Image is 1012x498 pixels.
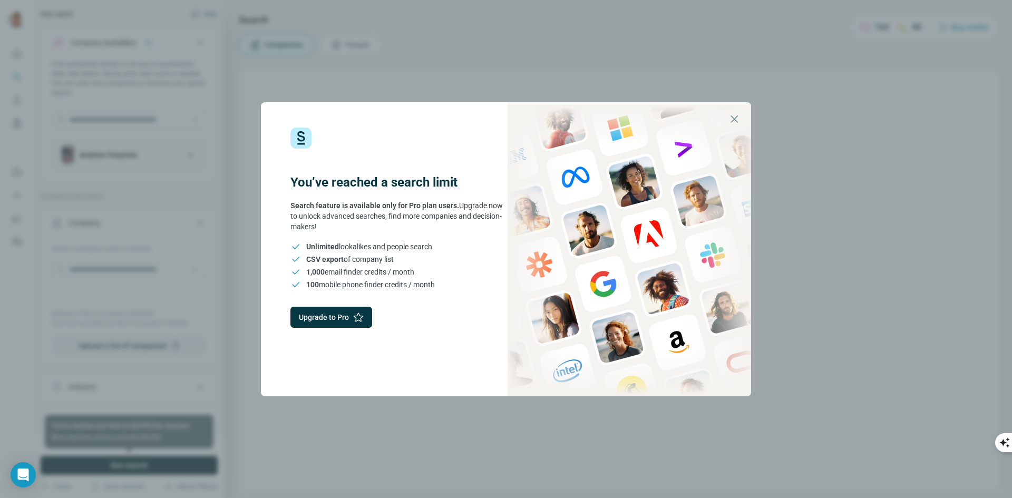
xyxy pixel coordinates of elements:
span: CSV export [306,255,344,263]
button: Upgrade to Pro [290,307,372,328]
img: Surfe Stock Photo - showing people and technologies [508,102,751,396]
img: Surfe Logo [290,128,312,149]
span: 1,000 [306,268,325,276]
div: Open Intercom Messenger [11,462,36,487]
span: Search feature is available only for Pro plan users. [290,201,459,210]
span: 100 [306,280,319,289]
span: email finder credits / month [306,267,414,277]
span: Unlimited [306,242,339,251]
span: of company list [306,254,394,265]
span: mobile phone finder credits / month [306,279,435,290]
div: Upgrade now to unlock advanced searches, find more companies and decision-makers! [290,200,506,232]
span: lookalikes and people search [306,241,432,252]
h3: You’ve reached a search limit [290,174,506,191]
